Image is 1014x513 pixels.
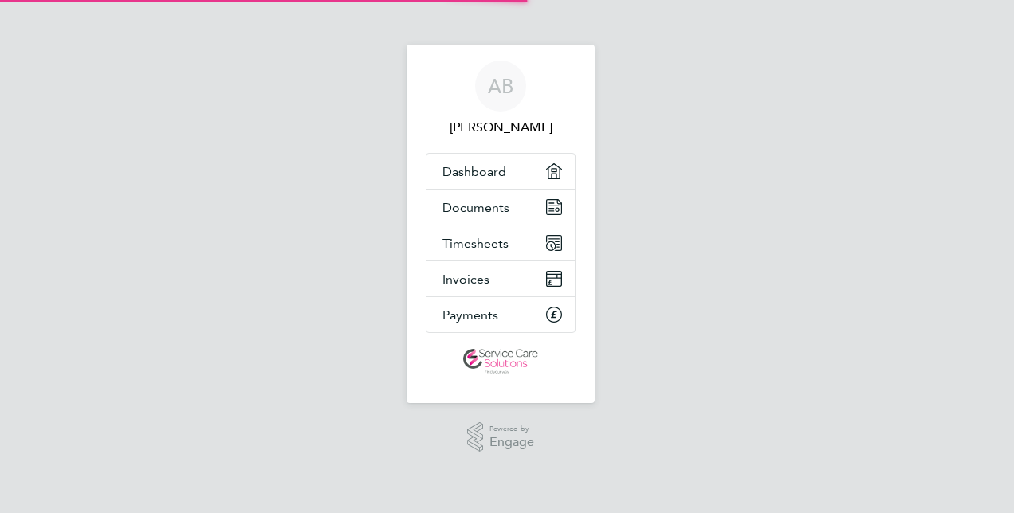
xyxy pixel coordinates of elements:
img: servicecare-logo-retina.png [463,349,538,374]
a: Dashboard [426,154,575,189]
span: Payments [442,307,498,323]
span: Dashboard [442,164,506,179]
a: Go to home page [426,349,576,374]
span: AB [488,76,513,96]
a: Payments [426,297,575,332]
a: Timesheets [426,225,575,260]
span: Anthony Butterfield [426,118,576,137]
span: Timesheets [442,236,509,251]
span: Documents [442,200,509,215]
span: Engage [489,436,534,449]
span: Powered by [489,422,534,436]
a: Documents [426,190,575,225]
a: Invoices [426,261,575,296]
a: AB[PERSON_NAME] [426,61,576,137]
a: Powered byEngage [467,422,535,452]
nav: Main navigation [407,45,595,403]
span: Invoices [442,272,489,287]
